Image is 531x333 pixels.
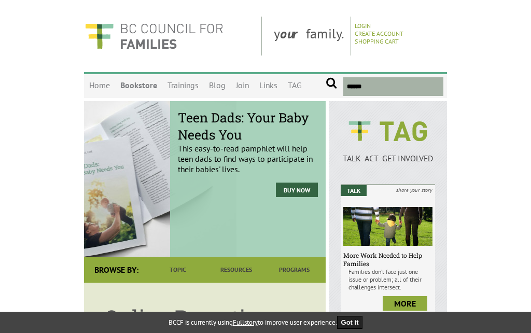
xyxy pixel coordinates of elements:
a: Topic [149,257,207,283]
a: Fullstory [233,318,258,327]
img: BCCF's TAG Logo [341,112,435,151]
a: Create Account [355,30,403,37]
a: Links [254,74,283,98]
img: BC Council for FAMILIES [84,17,224,55]
button: Got it [337,316,363,329]
a: Login [355,22,371,30]
strong: our [280,25,306,42]
a: Programs [265,257,323,283]
p: This easy-to-read pamphlet will help teen dads to find ways to participate in their babies' lives. [178,117,318,174]
a: Join [231,74,254,98]
a: Resources [207,257,265,283]
a: TALK ACT GET INVOLVED [341,143,435,163]
a: more [383,296,427,311]
i: share your story [393,185,435,195]
span: Teen Dads: Your Baby Needs You [178,109,318,143]
a: TAG [283,74,307,98]
a: Blog [204,74,231,98]
p: Families don’t face just one issue or problem; all of their challenges intersect. [343,268,432,291]
input: Submit [326,77,338,96]
a: Trainings [162,74,204,98]
em: Talk [341,185,367,196]
div: y family. [265,17,351,55]
a: Shopping Cart [355,37,399,45]
h6: More Work Needed to Help Families [343,251,432,268]
a: Buy Now [276,183,318,197]
a: Home [84,74,115,98]
a: Bookstore [115,74,162,98]
div: Browse By: [84,257,149,283]
p: TALK ACT GET INVOLVED [341,153,435,163]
